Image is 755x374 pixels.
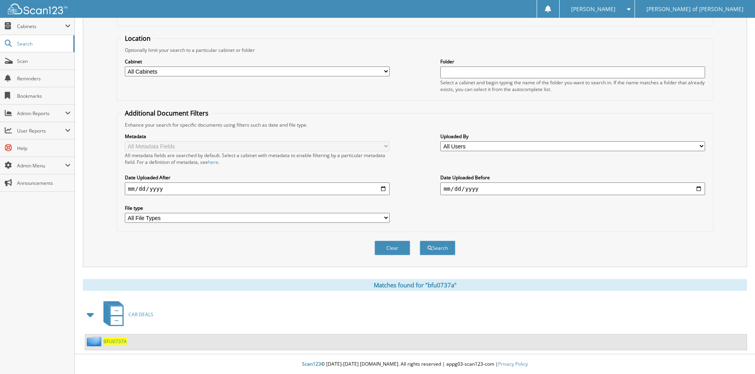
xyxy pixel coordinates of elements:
label: Cabinet [125,58,390,65]
label: Metadata [125,133,390,140]
iframe: Chat Widget [715,336,755,374]
div: Optionally limit your search to a particular cabinet or folder [121,47,709,53]
a: Privacy Policy [498,361,528,367]
a: BFU0737A [103,338,127,345]
img: scan123-logo-white.svg [8,4,67,14]
input: start [125,182,390,195]
legend: Additional Document Filters [121,109,212,118]
span: Cabinets [17,23,65,30]
label: Date Uploaded After [125,174,390,181]
span: Search [17,40,69,47]
span: Admin Menu [17,162,65,169]
span: User Reports [17,127,65,134]
div: © [DATE]-[DATE] [DOMAIN_NAME]. All rights reserved | appg03-scan123-com | [75,355,755,374]
span: Scan [17,58,71,65]
span: Scan123 [302,361,321,367]
span: Bookmarks [17,93,71,99]
div: Select a cabinet and begin typing the name of the folder you want to search in. If the name match... [440,79,705,93]
button: Clear [375,241,410,255]
label: Uploaded By [440,133,705,140]
label: File type [125,205,390,211]
span: Admin Reports [17,110,65,117]
a: CAR DEALS [99,299,153,330]
span: [PERSON_NAME] of [PERSON_NAME] [646,7,744,11]
legend: Location [121,34,155,43]
div: Matches found for "bfu0737a" [83,279,747,291]
div: All metadata fields are searched by default. Select a cabinet with metadata to enable filtering b... [125,152,390,165]
a: here [208,159,218,165]
label: Folder [440,58,705,65]
span: CAR DEALS [128,311,153,318]
div: Enhance your search for specific documents using filters such as date and file type. [121,122,709,128]
button: Search [420,241,455,255]
img: folder2.png [87,336,103,346]
span: [PERSON_NAME] [571,7,615,11]
span: Reminders [17,75,71,82]
input: end [440,182,705,195]
label: Date Uploaded Before [440,174,705,181]
span: Help [17,145,71,152]
span: Announcements [17,180,71,186]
